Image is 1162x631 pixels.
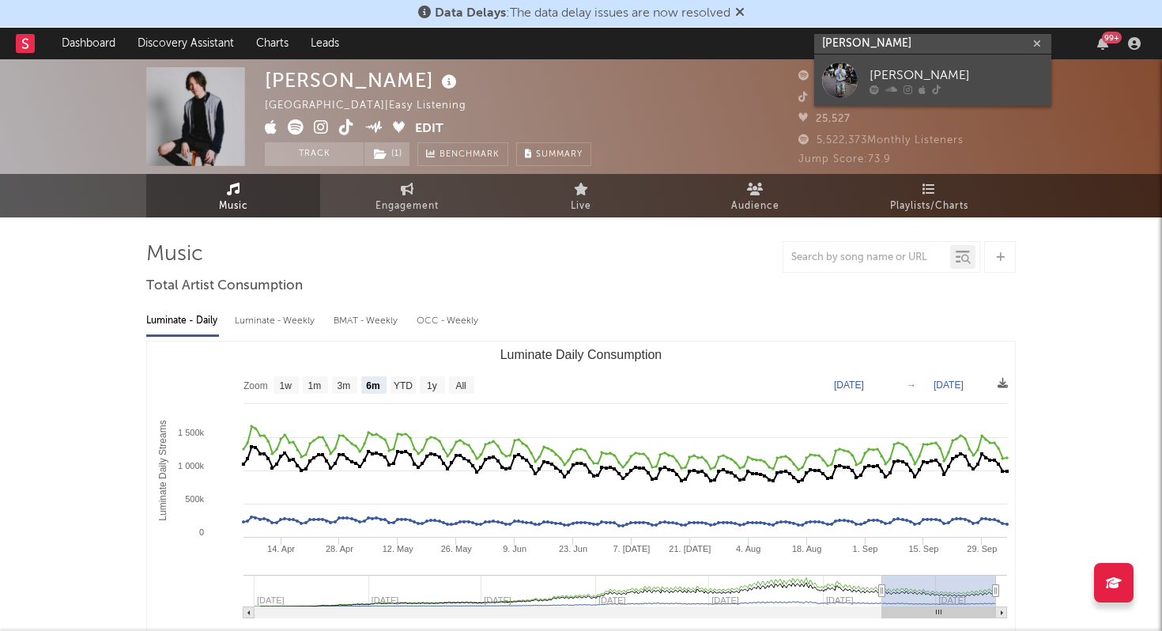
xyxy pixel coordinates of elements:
[280,380,292,391] text: 1w
[308,380,322,391] text: 1m
[146,308,219,334] div: Luminate - Daily
[798,71,859,81] span: 718,062
[798,114,851,124] span: 25,527
[798,93,861,103] span: 574,000
[731,197,779,216] span: Audience
[383,544,414,554] text: 12. May
[219,197,248,216] span: Music
[417,308,480,334] div: OCC - Weekly
[1097,37,1108,50] button: 99+
[265,96,485,115] div: [GEOGRAPHIC_DATA] | Easy Listening
[435,7,730,20] span: : The data delay issues are now resolved
[494,174,668,217] a: Live
[320,174,494,217] a: Engagement
[267,544,295,554] text: 14. Apr
[245,28,300,59] a: Charts
[783,251,950,264] input: Search by song name or URL
[870,66,1043,85] div: [PERSON_NAME]
[516,142,591,166] button: Summary
[440,145,500,164] span: Benchmark
[834,380,864,391] text: [DATE]
[126,28,245,59] a: Discovery Assistant
[199,527,204,537] text: 0
[146,277,303,296] span: Total Artist Consumption
[736,544,760,554] text: 4. Aug
[668,174,842,217] a: Audience
[559,544,587,554] text: 23. Jun
[364,142,410,166] span: ( 1 )
[934,380,964,391] text: [DATE]
[792,544,821,554] text: 18. Aug
[890,197,968,216] span: Playlists/Charts
[364,142,409,166] button: (1)
[814,55,1051,106] a: [PERSON_NAME]
[157,420,168,520] text: Luminate Daily Streams
[300,28,350,59] a: Leads
[571,197,591,216] span: Live
[503,544,526,554] text: 9. Jun
[366,380,379,391] text: 6m
[435,7,506,20] span: Data Delays
[1102,32,1122,43] div: 99 +
[669,544,711,554] text: 21. [DATE]
[907,380,916,391] text: →
[338,380,351,391] text: 3m
[51,28,126,59] a: Dashboard
[178,428,205,437] text: 1 500k
[427,380,437,391] text: 1y
[243,380,268,391] text: Zoom
[146,174,320,217] a: Music
[735,7,745,20] span: Dismiss
[842,174,1016,217] a: Playlists/Charts
[500,348,662,361] text: Luminate Daily Consumption
[326,544,353,554] text: 28. Apr
[334,308,401,334] div: BMAT - Weekly
[265,67,461,93] div: [PERSON_NAME]
[375,197,439,216] span: Engagement
[178,461,205,470] text: 1 000k
[394,380,413,391] text: YTD
[613,544,650,554] text: 7. [DATE]
[798,135,964,145] span: 5,522,373 Monthly Listeners
[536,150,583,159] span: Summary
[814,34,1051,54] input: Search for artists
[415,119,443,139] button: Edit
[235,308,318,334] div: Luminate - Weekly
[967,544,997,554] text: 29. Sep
[798,154,891,164] span: Jump Score: 73.9
[185,494,204,504] text: 500k
[908,544,938,554] text: 15. Sep
[853,544,878,554] text: 1. Sep
[417,142,508,166] a: Benchmark
[455,380,466,391] text: All
[265,142,364,166] button: Track
[441,544,473,554] text: 26. May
